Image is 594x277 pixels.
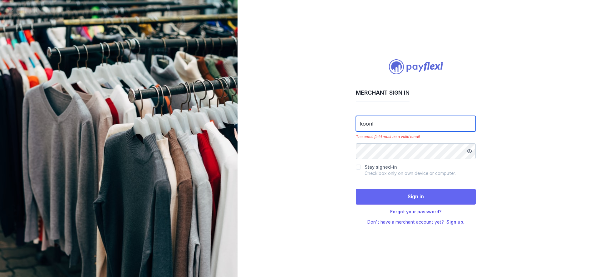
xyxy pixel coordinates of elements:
[408,193,424,200] span: Sign in
[356,116,476,131] input: Email
[365,164,397,170] label: Stay signed-in
[356,189,476,205] button: Sign in
[367,219,444,225] span: Don't have a merchant account yet?
[446,219,463,225] a: Sign up
[356,134,476,140] p: The email field must be a valid email
[356,89,410,102] h2: Merchant Sign in
[365,170,456,176] p: Check box only on own device or computer.
[390,209,442,214] a: Forgot your password?
[446,219,464,225] span: .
